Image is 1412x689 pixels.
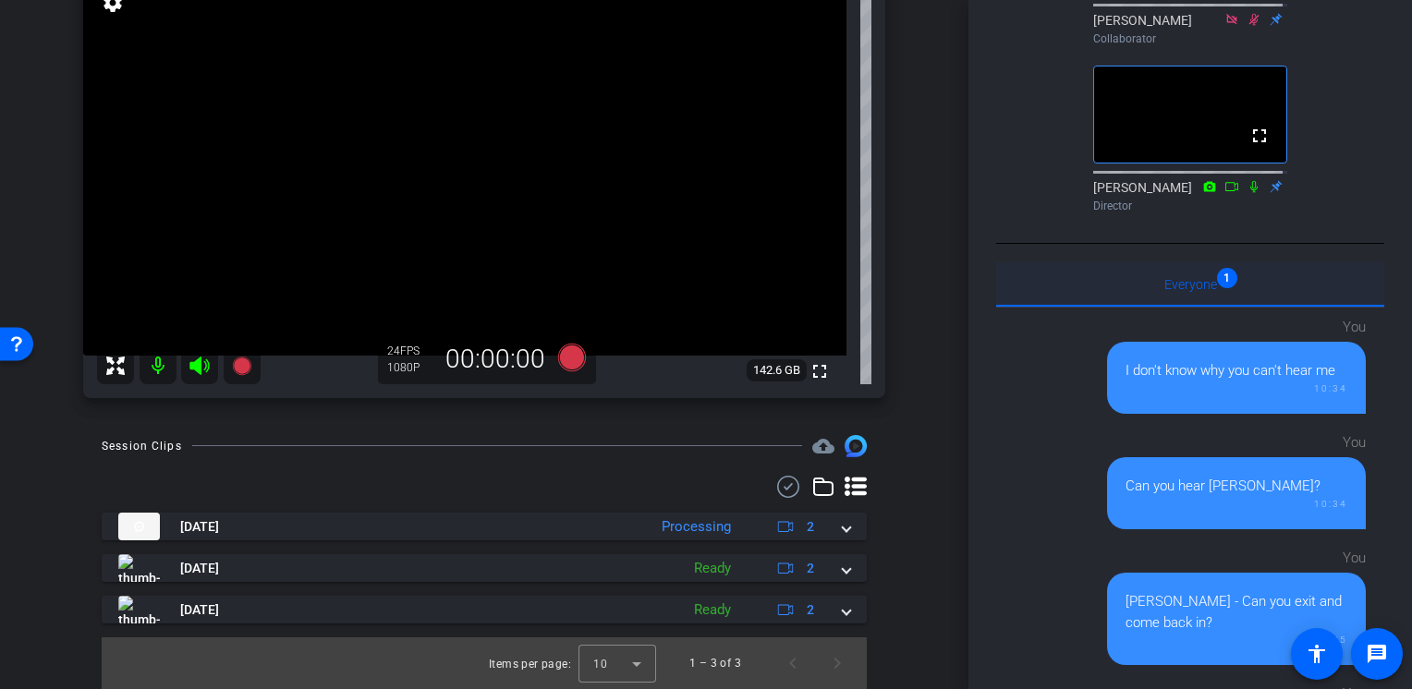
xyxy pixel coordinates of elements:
[1126,633,1347,647] div: 10:35
[1107,317,1366,338] div: You
[1126,381,1347,395] div: 10:34
[815,641,859,685] button: Next page
[652,516,740,538] div: Processing
[118,513,160,540] img: thumb-nail
[812,435,834,457] mat-icon: cloud_upload
[1093,178,1287,214] div: [PERSON_NAME]
[102,513,867,540] mat-expansion-panel-header: thumb-nail[DATE]Processing2
[771,641,815,685] button: Previous page
[180,600,219,620] span: [DATE]
[807,559,814,578] span: 2
[809,360,831,382] mat-icon: fullscreen
[812,435,834,457] span: Destinations for your clips
[180,559,219,578] span: [DATE]
[1126,591,1347,633] div: [PERSON_NAME] - Can you exit and come back in?
[1107,548,1366,569] div: You
[1093,11,1287,47] div: [PERSON_NAME]
[807,600,814,620] span: 2
[1107,432,1366,453] div: You
[118,554,160,582] img: thumb-nail
[489,655,571,673] div: Items per page:
[1126,360,1347,381] div: I don't know why you can't hear me
[807,517,814,537] span: 2
[102,554,867,582] mat-expansion-panel-header: thumb-nail[DATE]Ready2
[387,360,433,375] div: 1080P
[1306,643,1328,665] mat-icon: accessibility
[685,558,740,579] div: Ready
[387,344,433,358] div: 24
[689,654,741,672] div: 1 – 3 of 3
[1248,125,1271,147] mat-icon: fullscreen
[845,435,867,457] img: Session clips
[1093,198,1287,214] div: Director
[433,344,557,375] div: 00:00:00
[400,344,420,357] span: FPS
[102,437,182,455] div: Session Clips
[102,596,867,623] mat-expansion-panel-header: thumb-nail[DATE]Ready2
[685,599,740,621] div: Ready
[1126,476,1347,497] div: Can you hear [PERSON_NAME]?
[1164,278,1217,291] span: Everyone
[118,596,160,623] img: thumb-nail
[1093,30,1287,47] div: Collaborator
[1366,643,1388,665] mat-icon: message
[747,359,807,381] span: 142.6 GB
[1126,497,1347,511] div: 10:34
[180,517,219,537] span: [DATE]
